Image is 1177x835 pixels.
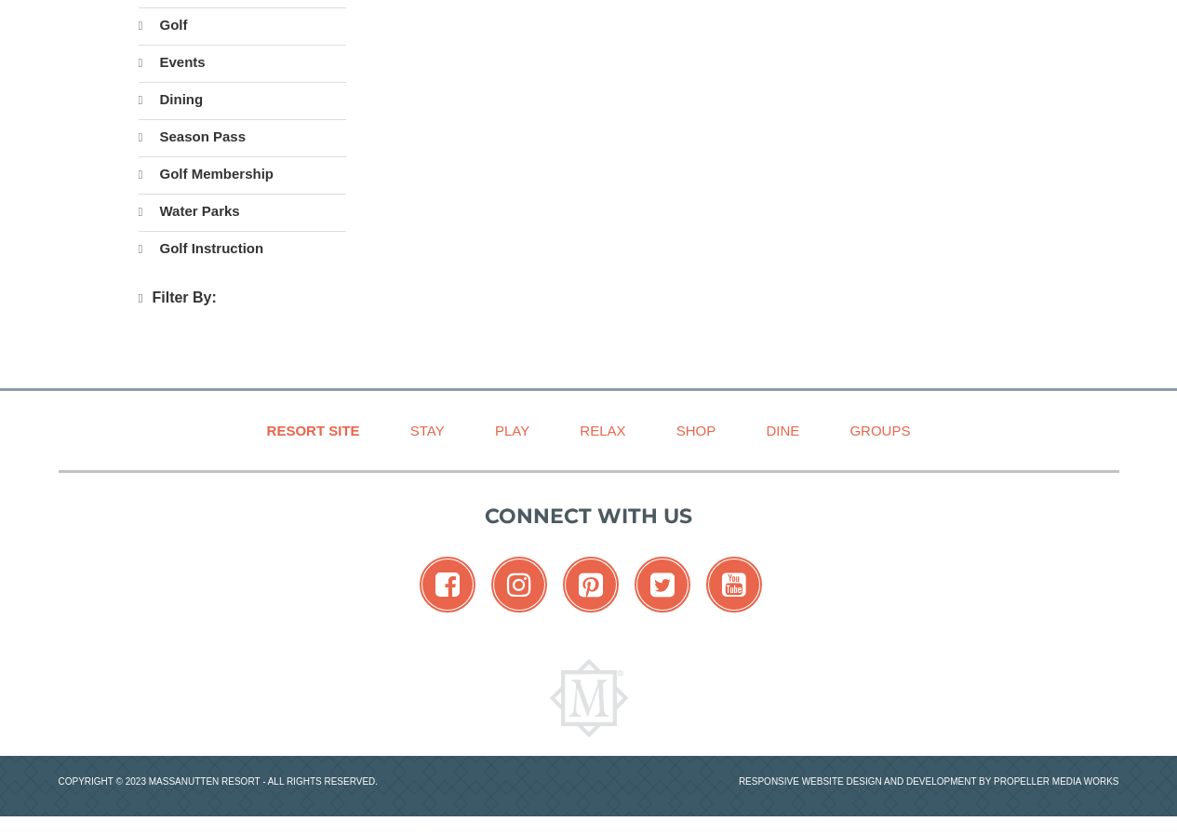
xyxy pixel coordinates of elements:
[387,410,468,451] a: Stay
[556,410,649,451] a: Relax
[244,410,383,451] a: Resort Site
[45,774,589,788] p: Copyright © 2023 Massanutten Resort - All Rights Reserved.
[139,45,346,80] a: Events
[139,290,346,307] h4: Filter By:
[826,410,933,451] a: Groups
[472,410,553,451] a: Play
[653,410,740,451] a: Shop
[742,410,823,451] a: Dine
[739,776,1119,787] a: Responsive website design and development by Propeller Media Works
[139,231,346,266] a: Golf Instruction
[550,659,628,737] img: Massanutten Resort Logo
[139,82,346,117] a: Dining
[59,501,1119,532] p: Connect with us
[139,194,346,229] a: Water Parks
[139,119,346,155] a: Season Pass
[139,156,346,192] a: Golf Membership
[139,7,346,43] a: Golf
